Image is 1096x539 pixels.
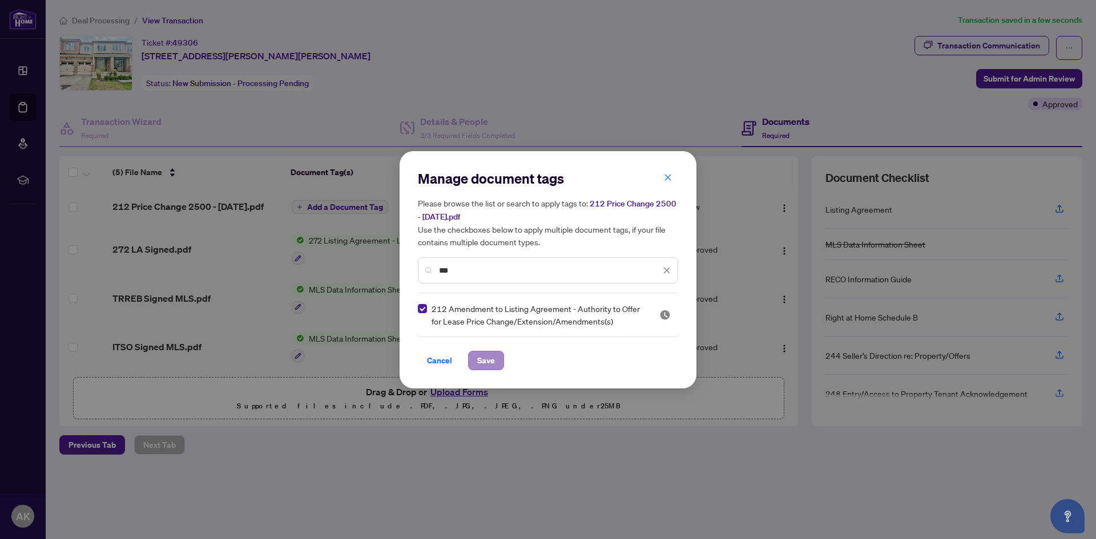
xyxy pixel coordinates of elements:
[418,198,676,222] span: 212 Price Change 2500 - [DATE].pdf
[1050,499,1085,533] button: Open asap
[418,351,461,370] button: Cancel
[432,302,646,327] span: 212 Amendment to Listing Agreement - Authority to Offer for Lease Price Change/Extension/Amendmen...
[659,309,671,321] span: Pending Review
[663,266,671,274] span: close
[427,351,452,370] span: Cancel
[664,173,672,181] span: close
[418,197,678,248] h5: Please browse the list or search to apply tags to: Use the checkboxes below to apply multiple doc...
[659,309,671,321] img: status
[477,351,495,370] span: Save
[418,169,678,188] h2: Manage document tags
[468,351,504,370] button: Save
